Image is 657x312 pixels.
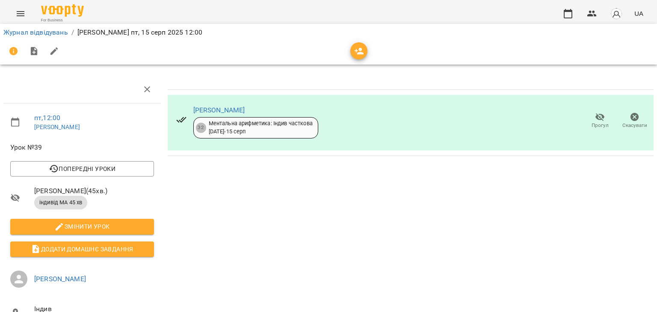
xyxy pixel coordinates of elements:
span: індивід МА 45 хв [34,199,87,206]
a: [PERSON_NAME] [34,275,86,283]
button: Скасувати [617,109,652,133]
a: пт , 12:00 [34,114,60,122]
span: Скасувати [622,122,647,129]
a: Журнал відвідувань [3,28,68,36]
img: avatar_s.png [610,8,622,20]
nav: breadcrumb [3,27,654,38]
button: Прогул [583,109,617,133]
span: Змінити урок [17,221,147,232]
button: Попередні уроки [10,161,154,177]
button: Додати домашнє завдання [10,241,154,257]
li: / [71,27,74,38]
p: [PERSON_NAME] пт, 15 серп 2025 12:00 [77,27,202,38]
div: Ментальна арифметика: Індив часткова [DATE] - 15 серп [209,120,313,135]
span: Урок №39 [10,142,154,153]
span: For Business [41,18,84,23]
a: [PERSON_NAME] [34,124,80,130]
img: Voopty Logo [41,4,84,17]
a: [PERSON_NAME] [193,106,245,114]
button: Змінити урок [10,219,154,234]
span: [PERSON_NAME] ( 45 хв. ) [34,186,154,196]
div: 32 [196,123,206,133]
span: UA [634,9,643,18]
button: Menu [10,3,31,24]
span: Попередні уроки [17,164,147,174]
span: Прогул [592,122,609,129]
span: Додати домашнє завдання [17,244,147,254]
button: UA [631,6,647,21]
